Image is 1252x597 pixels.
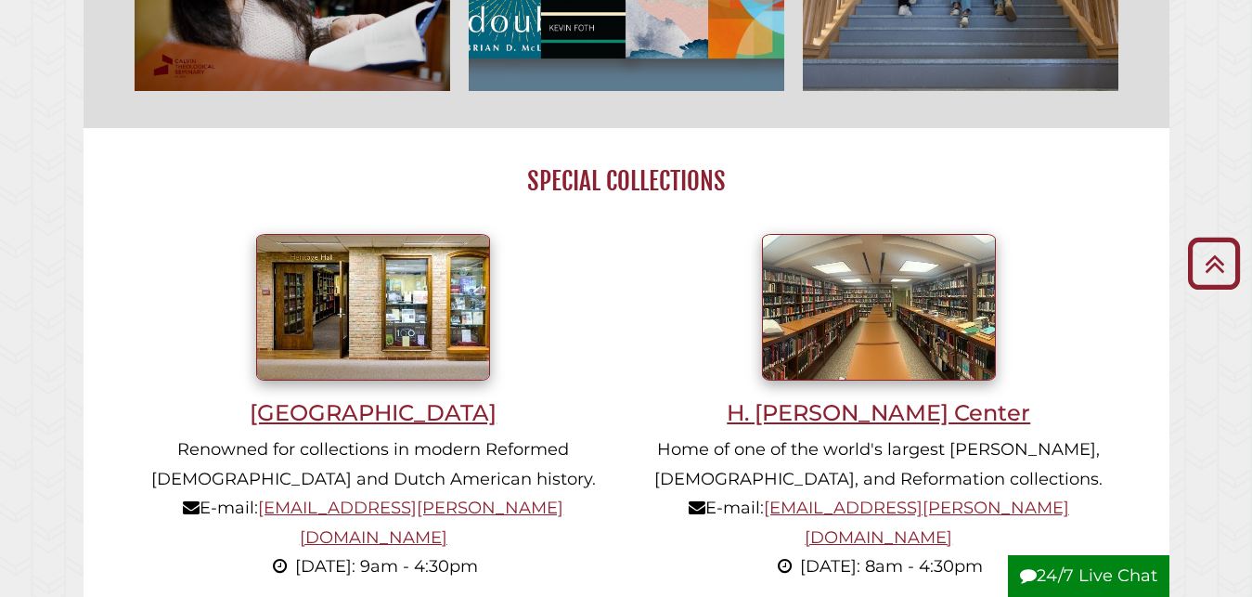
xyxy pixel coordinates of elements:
span: [DATE]: 9am - 4:30pm [295,556,478,577]
a: [EMAIL_ADDRESS][PERSON_NAME][DOMAIN_NAME] [764,498,1069,548]
h2: Special Collections [121,165,1131,197]
a: [GEOGRAPHIC_DATA] [146,296,601,426]
a: [EMAIL_ADDRESS][PERSON_NAME][DOMAIN_NAME] [258,498,563,548]
h3: H. [PERSON_NAME] Center [651,399,1106,426]
span: [DATE]: 8am - 4:30pm [800,556,983,577]
p: Renowned for collections in modern Reformed [DEMOGRAPHIC_DATA] and Dutch American history. E-mail: [146,435,601,582]
p: Home of one of the world's largest [PERSON_NAME], [DEMOGRAPHIC_DATA], and Reformation collections... [651,435,1106,582]
a: H. [PERSON_NAME] Center [651,296,1106,426]
h3: [GEOGRAPHIC_DATA] [146,399,601,426]
img: Heritage Hall entrance [256,234,490,381]
a: Back to Top [1181,248,1247,279]
img: Inside Meeter Center [762,234,996,381]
